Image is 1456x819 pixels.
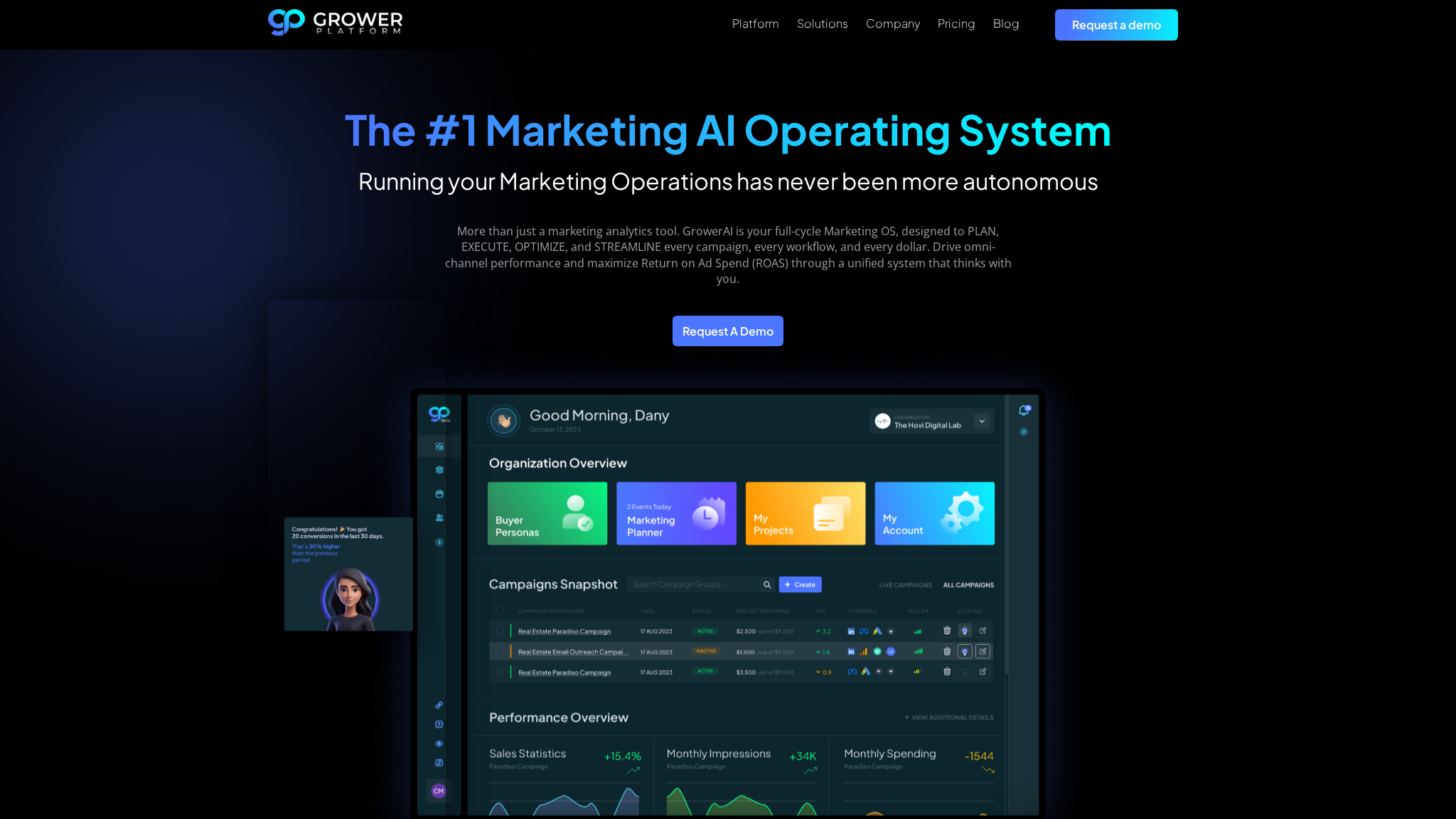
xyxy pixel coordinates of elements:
a: Request A Demo [673,316,783,346]
a: Pricing [938,15,975,32]
div: Company [866,16,920,30]
div: Blog [993,16,1019,30]
a: Platform [732,15,779,32]
a: Solutions [797,15,848,32]
div: Pricing [938,16,975,30]
a: Company [866,15,920,32]
h2: Running your Marketing Operations has never been more autonomous [345,166,1112,195]
div: Platform [732,16,779,30]
div: Solutions [797,16,848,30]
a: Request a demo [1055,9,1178,40]
a: home [268,9,403,41]
a: Blog [993,15,1019,32]
p: More than just a marketing analytics tool. GrowerAI is your full-cycle Marketing OS, designed to ... [443,223,1014,287]
strong: The #1 Marketing AI Operating System [345,103,1112,155]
